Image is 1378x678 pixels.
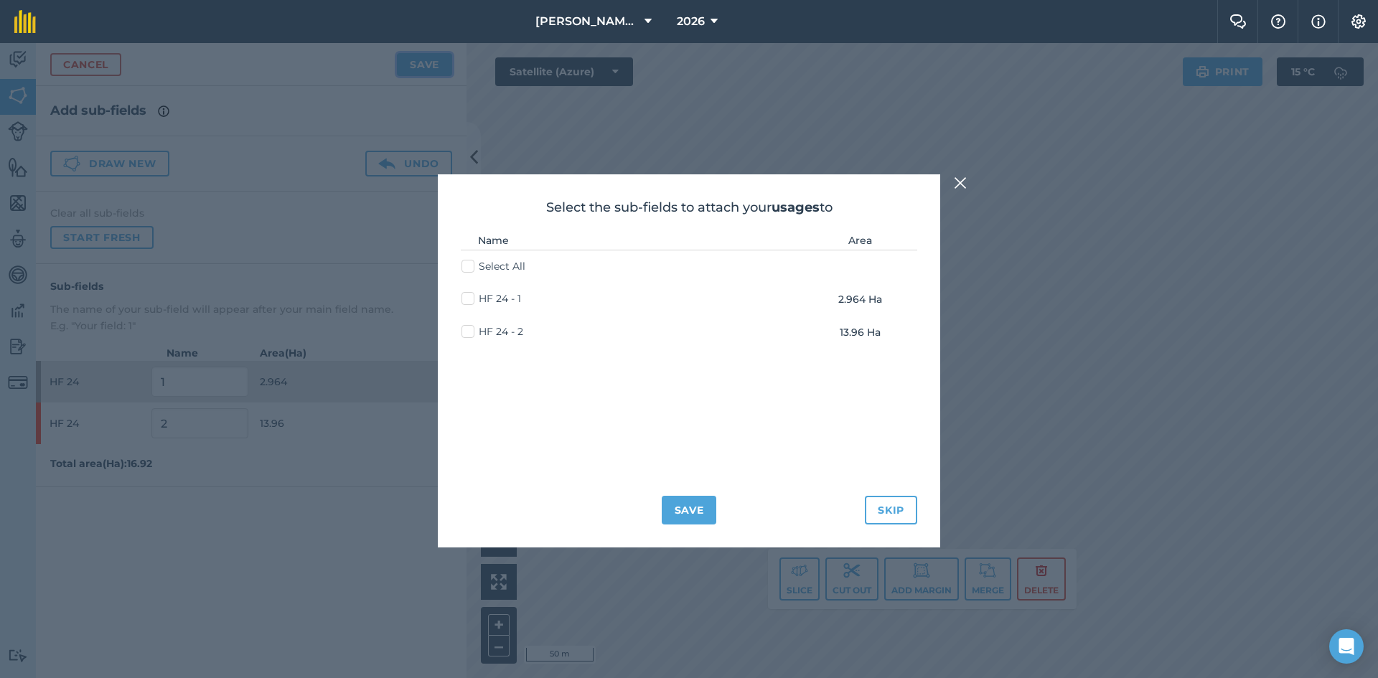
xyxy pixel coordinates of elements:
[803,283,917,316] td: 2.964 Ha
[954,174,967,192] img: svg+xml;base64,PHN2ZyB4bWxucz0iaHR0cDovL3d3dy53My5vcmcvMjAwMC9zdmciIHdpZHRoPSIyMiIgaGVpZ2h0PSIzMC...
[677,13,705,30] span: 2026
[461,232,803,250] th: Name
[461,259,525,274] label: Select All
[1350,14,1367,29] img: A cog icon
[803,232,917,250] th: Area
[535,13,639,30] span: [PERSON_NAME] Ltd.
[1270,14,1287,29] img: A question mark icon
[14,10,36,33] img: fieldmargin Logo
[772,199,820,215] strong: usages
[1329,629,1364,664] div: Open Intercom Messenger
[662,496,717,524] button: Save
[461,291,521,306] label: HF 24 - 1
[461,324,523,339] label: HF 24 - 2
[1229,14,1247,29] img: Two speech bubbles overlapping with the left bubble in the forefront
[461,197,917,218] h2: Select the sub-fields to attach your to
[803,316,917,349] td: 13.96 Ha
[865,496,917,524] button: Skip
[1311,13,1326,30] img: svg+xml;base64,PHN2ZyB4bWxucz0iaHR0cDovL3d3dy53My5vcmcvMjAwMC9zdmciIHdpZHRoPSIxNyIgaGVpZ2h0PSIxNy...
